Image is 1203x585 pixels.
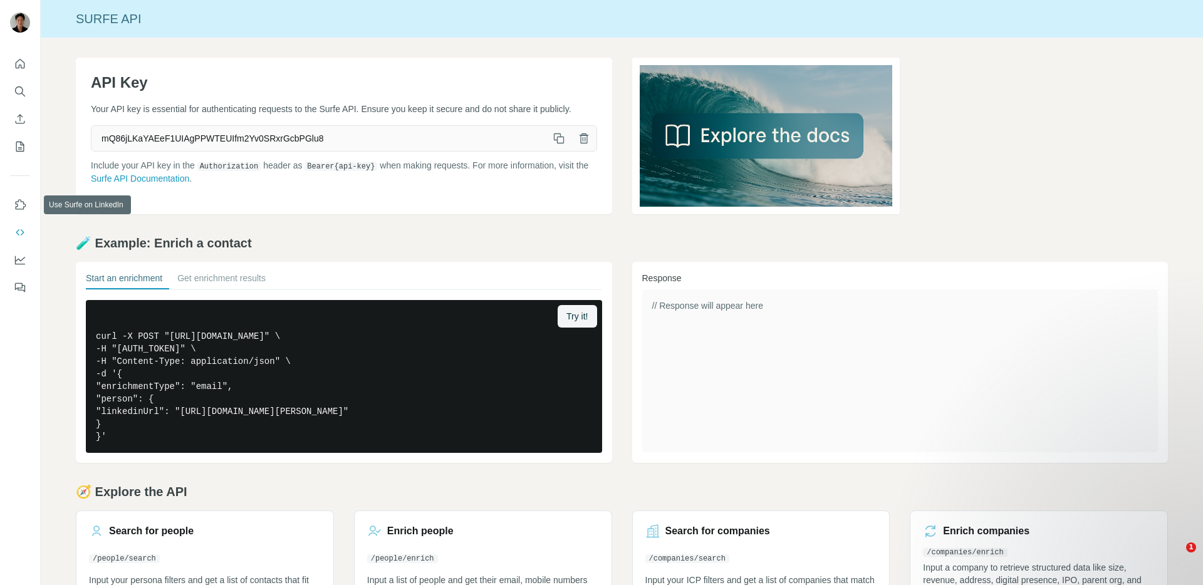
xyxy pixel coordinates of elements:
[76,234,1168,252] h2: 🧪 Example: Enrich a contact
[91,103,597,115] p: Your API key is essential for authenticating requests to the Surfe API. Ensure you keep it secure...
[558,305,596,328] button: Try it!
[305,162,377,171] code: Bearer {api-key}
[10,80,30,103] button: Search
[10,276,30,299] button: Feedback
[943,524,1029,539] h3: Enrich companies
[652,301,763,311] span: // Response will appear here
[91,127,546,150] span: mQ86jLKaYAEeF1UIAgPPWTEUIfm2Yv0SRxrGcbPGlu8
[665,524,770,539] h3: Search for companies
[10,53,30,75] button: Quick start
[89,554,160,563] code: /people/search
[91,159,597,185] p: Include your API key in the header as when making requests. For more information, visit the .
[387,524,454,539] h3: Enrich people
[923,548,1007,557] code: /companies/enrich
[86,272,162,289] button: Start an enrichment
[10,108,30,130] button: Enrich CSV
[109,524,194,539] h3: Search for people
[10,249,30,271] button: Dashboard
[10,135,30,158] button: My lists
[177,272,266,289] button: Get enrichment results
[645,554,729,563] code: /companies/search
[1186,542,1196,552] span: 1
[41,10,1203,28] div: Surfe API
[367,554,438,563] code: /people/enrich
[10,13,30,33] img: Avatar
[566,310,588,323] span: Try it!
[1160,542,1190,572] iframe: Intercom live chat
[10,194,30,216] button: Use Surfe on LinkedIn
[642,272,1159,284] h3: Response
[10,221,30,244] button: Use Surfe API
[91,73,597,93] h1: API Key
[86,300,602,453] pre: curl -X POST "[URL][DOMAIN_NAME]" \ -H "[AUTH_TOKEN]" \ -H "Content-Type: application/json" \ -d ...
[91,173,189,184] a: Surfe API Documentation
[76,483,1168,500] h2: 🧭 Explore the API
[197,162,261,171] code: Authorization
